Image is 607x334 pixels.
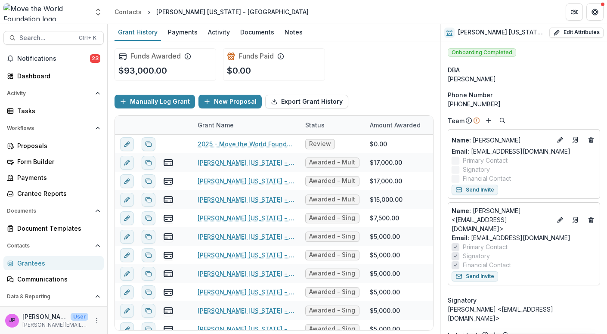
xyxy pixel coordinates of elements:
span: Workflows [7,125,92,131]
button: Notifications23 [3,52,104,65]
span: DBA [448,65,460,74]
button: view-payments [163,306,173,316]
div: Notes [281,26,306,38]
a: [PERSON_NAME] [US_STATE] - [PERSON_NAME] - 2022 (1/3) [198,195,295,204]
img: Move the World Foundation logo [3,3,89,21]
span: Notifications [17,55,90,62]
button: Open Documents [3,204,104,218]
button: view-payments [163,176,173,186]
a: Go to contact [569,213,582,227]
span: Awarded - Single Year [309,307,356,314]
span: Signatory [463,251,490,260]
button: Search [497,115,508,126]
span: Name : [452,207,471,214]
button: More [92,315,102,326]
a: Grant History [115,24,161,41]
span: Phone Number [448,90,492,99]
button: Duplicate proposal [142,267,155,281]
button: Duplicate proposal [142,285,155,299]
button: Duplicate proposal [142,193,155,207]
div: Grant Name [192,121,239,130]
button: view-payments [163,232,173,242]
div: Jill Pappas [9,318,15,323]
div: Tasks [17,106,97,115]
button: Manually Log Grant [115,95,195,108]
a: [PERSON_NAME] [US_STATE] - [PERSON_NAME] - 2023 (2/3) [198,176,295,186]
p: User [71,313,88,321]
button: edit [120,211,134,225]
button: edit [120,230,134,244]
button: Add [483,115,494,126]
div: $5,000.00 [370,251,400,260]
button: Get Help [586,3,604,21]
span: Awarded - Single Year [309,214,356,222]
button: view-payments [163,250,173,260]
a: [PERSON_NAME] [US_STATE] - [GEOGRAPHIC_DATA] - 2019 [198,251,295,260]
span: 23 [90,54,100,63]
nav: breadcrumb [111,6,312,18]
button: Duplicate proposal [142,248,155,262]
a: Grantee Reports [3,186,104,201]
div: Status [300,116,365,134]
a: Email: [EMAIL_ADDRESS][DOMAIN_NAME] [452,233,570,242]
button: view-payments [163,287,173,297]
button: Edit [555,215,565,225]
a: Proposals [3,139,104,153]
div: $5,000.00 [370,288,400,297]
div: Proposals [17,141,97,150]
a: Tasks [3,104,104,118]
button: edit [120,156,134,170]
div: Payments [164,26,201,38]
div: Grantees [17,259,97,268]
span: Email: [452,234,469,241]
a: Name: [PERSON_NAME] [452,136,551,145]
div: $7,500.00 [370,213,399,223]
a: Payments [164,24,201,41]
a: [PERSON_NAME] [US_STATE] - [GEOGRAPHIC_DATA] - 2021 [198,213,295,223]
button: view-payments [163,213,173,223]
p: Team [448,116,465,125]
a: Email: [EMAIL_ADDRESS][DOMAIN_NAME] [452,147,570,156]
span: Awarded - Multi Year [309,159,356,166]
button: Duplicate proposal [142,230,155,244]
div: Grant History [115,26,161,38]
span: Name : [452,136,471,144]
span: Review [309,140,331,148]
span: Contacts [7,243,92,249]
button: view-payments [163,158,173,168]
div: [PERSON_NAME] <[EMAIL_ADDRESS][DOMAIN_NAME]> [448,305,600,323]
a: [PERSON_NAME] [US_STATE] - [PERSON_NAME] - 2016 [198,306,295,315]
button: Partners [566,3,583,21]
a: Dashboard [3,69,104,83]
a: 2025 - Move the World Foundation - 2025 Grant Interest Form [198,139,295,148]
button: Edit [555,135,565,145]
button: Duplicate proposal [142,304,155,318]
div: Amount Awarded [365,116,429,134]
button: edit [120,267,134,281]
div: Form Builder [17,157,97,166]
h2: [PERSON_NAME] [US_STATE] - [GEOGRAPHIC_DATA] [458,29,546,36]
a: Form Builder [3,155,104,169]
button: view-payments [163,195,173,205]
div: Grantee Reports [17,189,97,198]
a: [PERSON_NAME] [US_STATE] - [PERSON_NAME] - 2017 [198,288,295,297]
a: Contacts [111,6,145,18]
a: [PERSON_NAME] [US_STATE] - [GEOGRAPHIC_DATA] - 2018 [198,269,295,278]
a: Name: [PERSON_NAME] <[EMAIL_ADDRESS][DOMAIN_NAME]> [452,206,551,233]
a: Grantees [3,256,104,270]
div: Payments [17,173,97,182]
span: Awarded - Single Year [309,325,356,333]
a: [PERSON_NAME] [US_STATE] - [PERSON_NAME] - 2024 (3/3) [198,158,295,167]
h2: Funds Awarded [130,52,181,60]
div: $5,000.00 [370,306,400,315]
span: Search... [19,34,74,42]
div: Documents [237,26,278,38]
p: [PERSON_NAME] [452,136,551,145]
a: Notes [281,24,306,41]
div: $17,000.00 [370,176,402,186]
div: $0.00 [370,139,387,148]
a: Document Templates [3,221,104,235]
button: Edit Attributes [549,28,604,38]
span: Financial Contact [463,174,511,183]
